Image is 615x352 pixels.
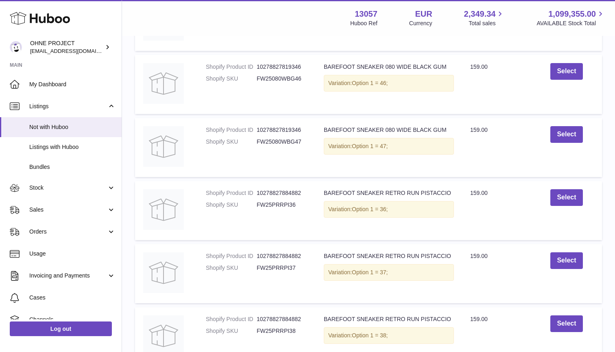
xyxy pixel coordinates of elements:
span: Option 1 = 37; [352,269,388,275]
span: 159.00 [470,63,488,70]
dd: FW25PRRPI38 [257,327,307,335]
dd: 10278827819346 [257,63,307,71]
span: Cases [29,294,116,302]
span: Channels [29,316,116,324]
span: Option 1 = 38; [352,332,388,339]
img: support@ohneproject.com [10,41,22,53]
span: Invoicing and Payments [29,272,107,280]
dt: Shopify SKU [206,327,257,335]
span: Not with Huboo [29,123,116,131]
span: 159.00 [470,316,488,322]
dd: FW25080WBG47 [257,138,307,146]
span: Total sales [469,20,505,27]
span: Sales [29,206,107,214]
img: no-photo.jpg [143,126,184,167]
dt: Shopify SKU [206,201,257,209]
span: Option 1 = 36; [352,206,388,212]
button: Select [550,252,582,269]
div: Variation: [324,327,454,344]
dd: FW25PRRPI36 [257,201,307,209]
div: BAREFOOT SNEAKER 080 WIDE BLACK GUM [324,63,454,71]
dt: Shopify Product ID [206,315,257,323]
a: 1,099,355.00 AVAILABLE Stock Total [536,9,605,27]
span: 159.00 [470,190,488,196]
strong: 13057 [355,9,377,20]
dd: FW25PRRPI37 [257,264,307,272]
div: Variation: [324,138,454,155]
span: AVAILABLE Stock Total [536,20,605,27]
dd: 10278827884882 [257,252,307,260]
div: Variation: [324,201,454,218]
dt: Shopify SKU [206,138,257,146]
button: Select [550,126,582,143]
span: Bundles [29,163,116,171]
dd: 10278827884882 [257,315,307,323]
a: 2,349.34 Total sales [464,9,505,27]
div: Variation: [324,264,454,281]
span: 159.00 [470,253,488,259]
span: Listings [29,103,107,110]
dd: 10278827819346 [257,126,307,134]
div: BAREFOOT SNEAKER RETRO RUN PISTACCIO [324,189,454,197]
dt: Shopify Product ID [206,126,257,134]
div: Variation: [324,75,454,92]
button: Select [550,315,582,332]
dt: Shopify SKU [206,264,257,272]
span: Stock [29,184,107,192]
div: Huboo Ref [350,20,377,27]
button: Select [550,189,582,206]
div: BAREFOOT SNEAKER 080 WIDE BLACK GUM [324,126,454,134]
div: OHNE PROJECT [30,39,103,55]
img: no-photo.jpg [143,252,184,293]
div: BAREFOOT SNEAKER RETRO RUN PISTACCIO [324,315,454,323]
dt: Shopify Product ID [206,189,257,197]
dt: Shopify Product ID [206,63,257,71]
span: Listings with Huboo [29,143,116,151]
span: My Dashboard [29,81,116,88]
dd: FW25080WBG46 [257,75,307,83]
span: 1,099,355.00 [548,9,596,20]
span: 2,349.34 [464,9,496,20]
img: no-photo.jpg [143,63,184,104]
dt: Shopify Product ID [206,252,257,260]
span: Usage [29,250,116,258]
span: Orders [29,228,107,236]
dt: Shopify SKU [206,75,257,83]
span: 159.00 [470,127,488,133]
div: BAREFOOT SNEAKER RETRO RUN PISTACCIO [324,252,454,260]
span: Option 1 = 46; [352,80,388,86]
a: Log out [10,321,112,336]
dd: 10278827884882 [257,189,307,197]
div: Currency [409,20,432,27]
span: Option 1 = 47; [352,143,388,149]
button: Select [550,63,582,80]
img: no-photo.jpg [143,189,184,230]
strong: EUR [415,9,432,20]
span: [EMAIL_ADDRESS][DOMAIN_NAME] [30,48,120,54]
